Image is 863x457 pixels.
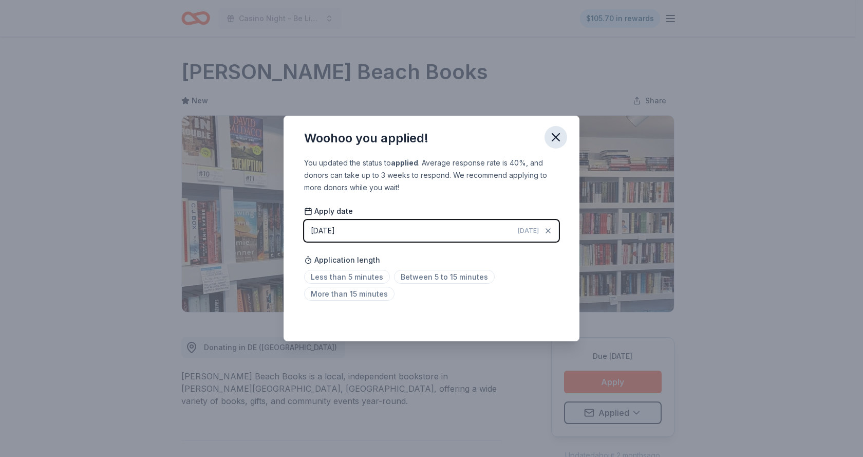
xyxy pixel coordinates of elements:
[518,227,539,235] span: [DATE]
[394,270,495,284] span: Between 5 to 15 minutes
[391,158,418,167] b: applied
[304,270,390,284] span: Less than 5 minutes
[304,254,380,266] span: Application length
[304,130,428,147] div: Woohoo you applied!
[304,220,559,242] button: [DATE][DATE]
[304,206,353,216] span: Apply date
[304,287,395,301] span: More than 15 minutes
[311,225,335,237] div: [DATE]
[304,157,559,194] div: You updated the status to . Average response rate is 40%, and donors can take up to 3 weeks to re...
